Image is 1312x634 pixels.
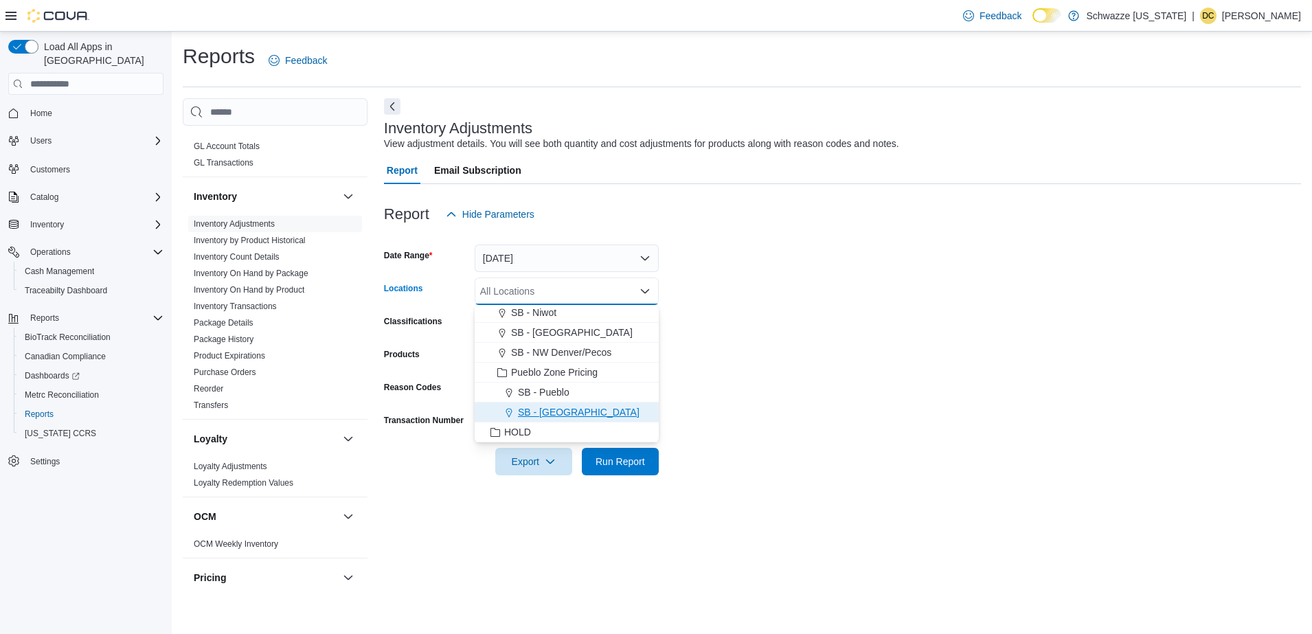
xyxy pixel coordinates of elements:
span: Home [30,108,52,119]
img: Cova [27,9,89,23]
span: Canadian Compliance [25,351,106,362]
span: Inventory On Hand by Package [194,268,308,279]
button: Cash Management [14,262,169,281]
span: SB - [GEOGRAPHIC_DATA] [511,326,633,339]
span: GL Transactions [194,157,253,168]
span: Metrc Reconciliation [25,389,99,400]
button: SB - NW Denver/Pecos [475,343,659,363]
a: Package Details [194,318,253,328]
span: Pueblo Zone Pricing [511,365,598,379]
button: Inventory [194,190,337,203]
span: Package Details [194,317,253,328]
span: Dashboards [19,367,163,384]
span: Loyalty Redemption Values [194,477,293,488]
span: Loyalty Adjustments [194,461,267,472]
a: Dashboards [19,367,85,384]
span: Reports [25,409,54,420]
p: | [1192,8,1195,24]
h3: Report [384,206,429,223]
span: SB - [GEOGRAPHIC_DATA] [518,405,640,419]
span: Operations [30,247,71,258]
span: Canadian Compliance [19,348,163,365]
span: Catalog [30,192,58,203]
a: Metrc Reconciliation [19,387,104,403]
a: [US_STATE] CCRS [19,425,102,442]
span: Traceabilty Dashboard [19,282,163,299]
span: Inventory [30,219,64,230]
a: Purchase Orders [194,367,256,377]
button: Reports [14,405,169,424]
span: OCM Weekly Inventory [194,539,278,550]
button: OCM [340,508,357,525]
label: Classifications [384,316,442,327]
span: Operations [25,244,163,260]
div: Daniel castillo [1200,8,1217,24]
a: Traceabilty Dashboard [19,282,113,299]
a: Loyalty Redemption Values [194,478,293,488]
p: Schwazze [US_STATE] [1086,8,1186,24]
a: OCM Weekly Inventory [194,539,278,549]
button: SB - [GEOGRAPHIC_DATA] [475,403,659,422]
span: SB - Niwot [511,306,556,319]
span: Hide Parameters [462,207,534,221]
a: Inventory On Hand by Product [194,285,304,295]
a: Cash Management [19,263,100,280]
nav: Complex example [8,98,163,507]
span: Export [504,448,564,475]
span: BioTrack Reconciliation [25,332,111,343]
span: Inventory Transactions [194,301,277,312]
span: Customers [30,164,70,175]
div: Pricing [183,597,367,619]
div: Loyalty [183,458,367,497]
button: Inventory [3,215,169,234]
span: [US_STATE] CCRS [25,428,96,439]
button: SB - Niwot [475,303,659,323]
span: Feedback [980,9,1021,23]
button: Metrc Reconciliation [14,385,169,405]
a: GL Transactions [194,158,253,168]
span: Home [25,104,163,122]
a: Product Expirations [194,351,265,361]
button: Traceabilty Dashboard [14,281,169,300]
span: Inventory [25,216,163,233]
span: Inventory Adjustments [194,218,275,229]
span: Metrc Reconciliation [19,387,163,403]
span: BioTrack Reconciliation [19,329,163,346]
span: Reports [25,310,163,326]
a: Price Sheet [194,600,236,610]
a: Inventory Count Details [194,252,280,262]
span: Catalog [25,189,163,205]
span: Settings [30,456,60,467]
span: Inventory by Product Historical [194,235,306,246]
a: Inventory Adjustments [194,219,275,229]
label: Locations [384,283,423,294]
h3: Loyalty [194,432,227,446]
a: Transfers [194,400,228,410]
button: Users [3,131,169,150]
span: Package History [194,334,253,345]
button: Canadian Compliance [14,347,169,366]
div: Finance [183,138,367,177]
span: Cash Management [19,263,163,280]
button: Users [25,133,57,149]
span: Product Expirations [194,350,265,361]
input: Dark Mode [1032,8,1061,23]
span: GL Account Totals [194,141,260,152]
div: OCM [183,536,367,558]
label: Date Range [384,250,433,261]
span: Reports [30,313,59,324]
span: Feedback [285,54,327,67]
span: Users [30,135,52,146]
a: Home [25,105,58,122]
a: Settings [25,453,65,470]
a: Loyalty Adjustments [194,462,267,471]
button: SB - Pueblo [475,383,659,403]
span: Settings [25,453,163,470]
button: [US_STATE] CCRS [14,424,169,443]
a: Inventory by Product Historical [194,236,306,245]
a: Inventory Transactions [194,302,277,311]
label: Reason Codes [384,382,441,393]
button: Inventory [340,188,357,205]
a: Reorder [194,384,223,394]
p: [PERSON_NAME] [1222,8,1301,24]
